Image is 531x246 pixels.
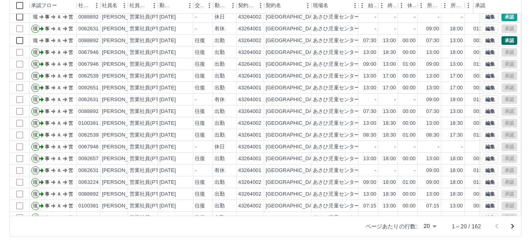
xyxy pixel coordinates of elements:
[482,119,498,128] button: 編集
[474,131,487,139] div: 01:00
[130,120,171,127] div: 営業社員(PT契約)
[68,61,73,67] text: 営
[403,131,416,139] div: 01:00
[68,73,73,79] text: 営
[482,13,498,21] button: 編集
[238,143,261,151] div: 43264001
[159,72,176,80] div: [DATE]
[130,131,171,139] div: 営業社員(PT契約)
[130,96,171,104] div: 営業社員(PT契約)
[426,37,439,44] div: 07:30
[215,143,225,151] div: 休日
[474,25,487,33] div: 01:00
[438,143,439,151] div: -
[33,14,38,20] text: 現
[130,84,171,92] div: 営業社員(PT契約)
[78,120,99,127] div: 0100381
[45,97,50,102] text: 事
[238,49,261,56] div: 43264002
[215,72,225,80] div: 出勤
[403,37,416,44] div: 00:00
[45,50,50,55] text: 事
[195,120,205,127] div: 往復
[68,120,73,126] text: 営
[45,61,50,67] text: 事
[313,84,359,92] div: あさひ児童センター
[57,132,61,138] text: Ａ
[313,13,396,21] div: あさひ児童センター内 児童クラブ
[102,96,145,104] div: [PERSON_NAME]
[78,37,99,44] div: 0088892
[450,108,463,115] div: 13:00
[426,108,439,115] div: 07:30
[102,143,145,151] div: [PERSON_NAME]
[33,120,38,126] text: 現
[313,108,396,115] div: あさひ児童センター内 児童クラブ
[363,72,376,80] div: 13:00
[33,38,38,43] text: 現
[33,26,38,31] text: 現
[313,143,359,151] div: あさひ児童センター
[403,49,416,56] div: 00:00
[68,97,73,102] text: 営
[68,144,73,150] text: 営
[363,49,376,56] div: 13:00
[266,155,320,163] div: [GEOGRAPHIC_DATA]
[461,143,463,151] div: -
[33,132,38,138] text: 現
[130,25,171,33] div: 営業社員(PT契約)
[78,131,99,139] div: 0062539
[482,95,498,104] button: 編集
[266,25,320,33] div: [GEOGRAPHIC_DATA]
[266,143,320,151] div: [GEOGRAPHIC_DATA]
[159,84,176,92] div: [DATE]
[195,25,196,33] div: -
[159,49,176,56] div: [DATE]
[238,131,261,139] div: 43264001
[266,13,320,21] div: [GEOGRAPHIC_DATA]
[426,84,439,92] div: 13:00
[57,73,61,79] text: Ａ
[363,155,376,163] div: 13:00
[195,61,205,68] div: 往復
[450,96,463,104] div: 18:00
[383,120,396,127] div: 18:30
[215,155,225,163] div: 出勤
[414,25,416,33] div: -
[482,60,498,68] button: 編集
[130,61,171,68] div: 営業社員(PT契約)
[482,24,498,33] button: 編集
[482,178,498,187] button: 編集
[383,108,396,115] div: 13:00
[450,25,463,33] div: 18:00
[313,72,359,80] div: あさひ児童センター
[266,84,320,92] div: [GEOGRAPHIC_DATA]
[195,108,205,115] div: 往復
[375,143,376,151] div: -
[130,13,171,21] div: 営業社員(PT契約)
[102,25,145,33] div: [PERSON_NAME]
[375,25,376,33] div: -
[238,61,261,68] div: 43264001
[195,143,196,151] div: -
[363,61,376,68] div: 09:00
[363,120,376,127] div: 13:00
[195,84,205,92] div: 往復
[45,120,50,126] text: 事
[383,49,396,56] div: 18:30
[45,109,50,114] text: 事
[450,49,463,56] div: 18:00
[266,72,320,80] div: [GEOGRAPHIC_DATA]
[474,49,487,56] div: 00:00
[313,25,359,33] div: あさひ児童センター
[238,25,261,33] div: 43264001
[102,37,145,44] div: [PERSON_NAME]
[33,61,38,67] text: 現
[130,72,171,80] div: 営業社員(PT契約)
[426,131,439,139] div: 08:30
[215,84,225,92] div: 出勤
[363,108,376,115] div: 07:30
[130,155,171,163] div: 営業社員(PT契約)
[394,96,396,104] div: -
[474,108,487,115] div: 00:00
